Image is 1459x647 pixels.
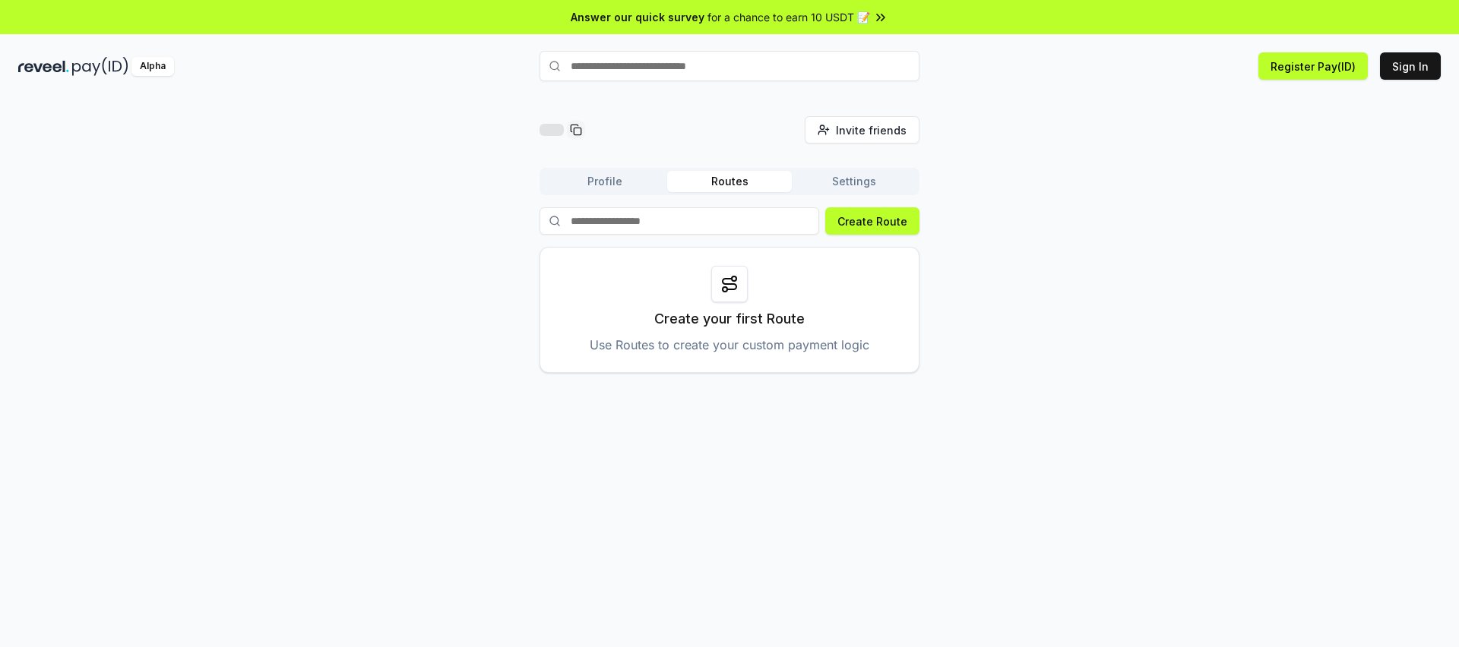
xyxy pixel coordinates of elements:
p: Create your first Route [654,308,805,330]
button: Create Route [825,207,919,235]
img: pay_id [72,57,128,76]
button: Register Pay(ID) [1258,52,1368,80]
p: Use Routes to create your custom payment logic [590,336,869,354]
button: Settings [792,171,916,192]
button: Routes [667,171,792,192]
div: Alpha [131,57,174,76]
span: Answer our quick survey [571,9,704,25]
span: Invite friends [836,122,907,138]
button: Sign In [1380,52,1441,80]
button: Profile [543,171,667,192]
img: reveel_dark [18,57,69,76]
span: for a chance to earn 10 USDT 📝 [707,9,870,25]
button: Invite friends [805,116,919,144]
